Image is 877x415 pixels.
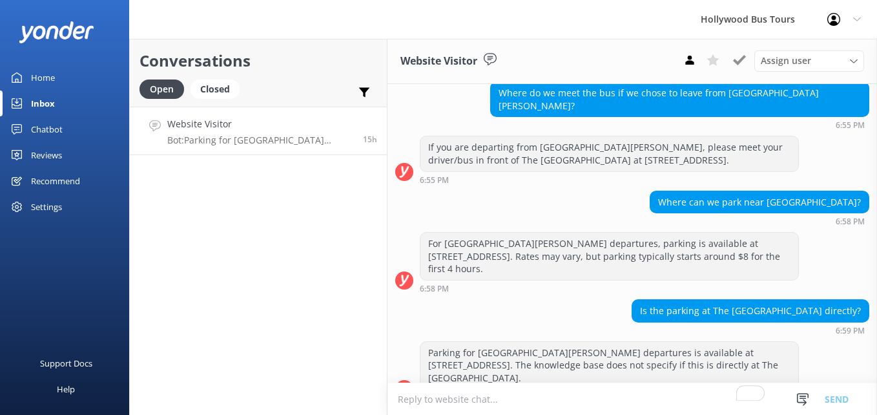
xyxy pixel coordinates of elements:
span: 06:59pm 18-Aug-2025 (UTC -07:00) America/Tijuana [363,134,377,145]
div: For [GEOGRAPHIC_DATA][PERSON_NAME] departures, parking is available at [STREET_ADDRESS]. Rates ma... [420,233,798,280]
a: Website VisitorBot:Parking for [GEOGRAPHIC_DATA][PERSON_NAME] departures is available at [STREET_... [130,107,387,155]
div: 06:59pm 18-Aug-2025 (UTC -07:00) America/Tijuana [632,326,869,335]
h3: Website Visitor [400,53,477,70]
div: Chatbot [31,116,63,142]
h2: Conversations [139,48,377,73]
strong: 6:58 PM [836,218,865,226]
textarea: To enrich screen reader interactions, please activate Accessibility in Grammarly extension settings [387,383,877,415]
div: Settings [31,194,62,220]
div: Assign User [754,50,864,71]
a: Open [139,81,191,96]
div: Support Docs [40,350,92,376]
h4: Website Visitor [167,117,353,131]
div: If you are departing from [GEOGRAPHIC_DATA][PERSON_NAME], please meet your driver/bus in front of... [420,136,798,171]
div: 06:58pm 18-Aug-2025 (UTC -07:00) America/Tijuana [420,284,799,293]
div: Inbox [31,90,55,116]
strong: 6:55 PM [836,122,865,129]
p: Bot: Parking for [GEOGRAPHIC_DATA][PERSON_NAME] departures is available at [STREET_ADDRESS]. The ... [167,134,353,146]
a: Closed [191,81,246,96]
div: Recommend [31,168,80,194]
div: 06:55pm 18-Aug-2025 (UTC -07:00) America/Tijuana [490,120,869,129]
strong: 6:59 PM [836,327,865,335]
span: Assign user [761,54,811,68]
div: Home [31,65,55,90]
div: Closed [191,80,240,99]
div: Where do we meet the bus if we chose to leave from [GEOGRAPHIC_DATA][PERSON_NAME]? [491,82,869,116]
div: Is the parking at The [GEOGRAPHIC_DATA] directly? [632,300,869,322]
div: Help [57,376,75,402]
div: Open [139,80,184,99]
strong: 6:58 PM [420,285,449,293]
strong: 6:55 PM [420,176,449,184]
div: Reviews [31,142,62,168]
div: 06:58pm 18-Aug-2025 (UTC -07:00) America/Tijuana [650,217,869,226]
div: Where can we park near [GEOGRAPHIC_DATA]? [650,191,869,213]
img: yonder-white-logo.png [19,21,94,43]
div: 06:55pm 18-Aug-2025 (UTC -07:00) America/Tijuana [420,175,799,184]
div: Parking for [GEOGRAPHIC_DATA][PERSON_NAME] departures is available at [STREET_ADDRESS]. The knowl... [420,342,798,389]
